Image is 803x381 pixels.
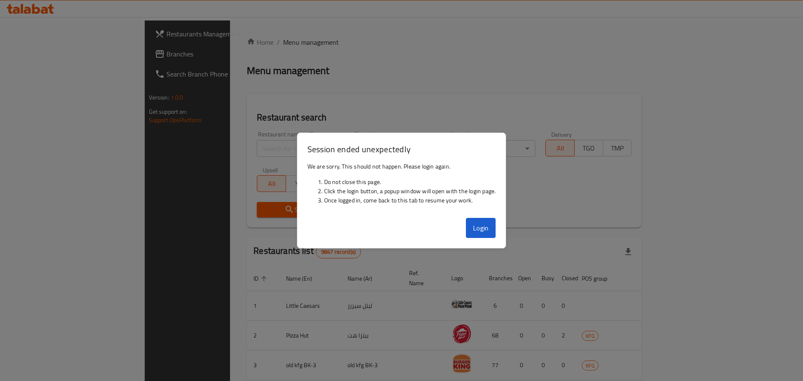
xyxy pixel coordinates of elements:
button: Login [466,218,496,238]
li: Click the login button, a popup window will open with the login page. [324,187,496,196]
li: Do not close this page. [324,177,496,187]
li: Once logged in, come back to this tab to resume your work. [324,196,496,205]
div: We are sorry. This should not happen. Please login again. [297,159,506,215]
h3: Session ended unexpectedly [307,143,496,155]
